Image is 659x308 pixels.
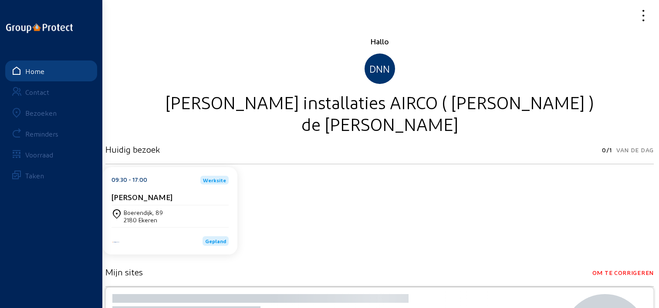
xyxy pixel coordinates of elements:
span: 0/1 [602,144,612,156]
a: Home [5,60,97,81]
span: Van de dag [616,144,654,156]
div: Voorraad [25,151,53,159]
div: Bezoeken [25,109,57,117]
a: Voorraad [5,144,97,165]
div: [PERSON_NAME] installaties AIRCO ( [PERSON_NAME] ) [105,91,654,113]
div: 2180 Ekeren [124,216,163,224]
div: 09:30 - 17:00 [112,176,147,184]
div: Boerendijk, 89 [124,209,163,216]
div: Contact [25,88,49,96]
div: Reminders [25,130,58,138]
div: Taken [25,171,44,180]
div: Hallo [105,36,654,47]
span: Om te corrigeren [592,267,654,279]
img: Energy Protect HVAC [112,241,120,243]
div: de [PERSON_NAME] [105,113,654,134]
h3: Huidig bezoek [105,144,160,154]
cam-card-title: [PERSON_NAME] [112,192,172,201]
img: logo-oneline.png [6,23,73,33]
div: Home [25,67,44,75]
div: DNN [365,54,395,84]
a: Taken [5,165,97,186]
span: Werksite [203,177,226,183]
a: Reminders [5,123,97,144]
span: Gepland [205,238,226,244]
a: Bezoeken [5,102,97,123]
a: Contact [5,81,97,102]
h3: Mijn sites [105,267,143,277]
